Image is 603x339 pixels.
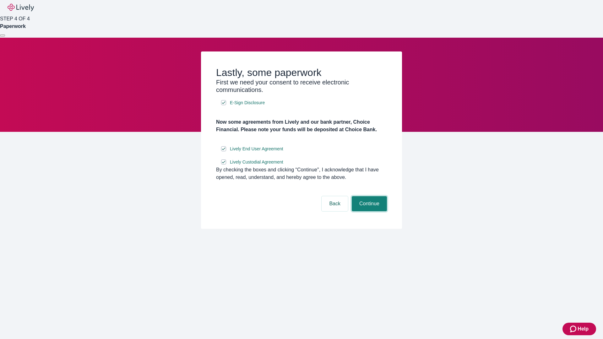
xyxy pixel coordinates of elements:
h4: Now some agreements from Lively and our bank partner, Choice Financial. Please note your funds wi... [216,118,387,133]
div: By checking the boxes and clicking “Continue", I acknowledge that I have opened, read, understand... [216,166,387,181]
span: Help [578,325,589,333]
span: Lively End User Agreement [230,146,283,152]
h2: Lastly, some paperwork [216,67,387,78]
span: Lively Custodial Agreement [230,159,283,165]
h3: First we need your consent to receive electronic communications. [216,78,387,94]
a: e-sign disclosure document [229,145,285,153]
svg: Zendesk support icon [570,325,578,333]
button: Zendesk support iconHelp [562,323,596,335]
button: Back [322,196,348,211]
button: Continue [352,196,387,211]
a: e-sign disclosure document [229,99,266,107]
a: e-sign disclosure document [229,158,285,166]
img: Lively [8,4,34,11]
span: E-Sign Disclosure [230,100,265,106]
